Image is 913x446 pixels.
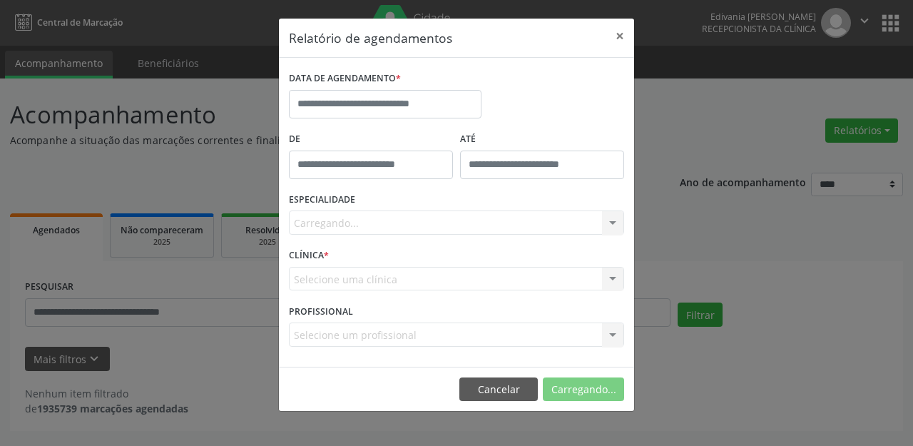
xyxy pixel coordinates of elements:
[606,19,634,54] button: Close
[460,128,624,151] label: ATÉ
[289,245,329,267] label: CLÍNICA
[289,128,453,151] label: De
[543,377,624,402] button: Carregando...
[289,29,452,47] h5: Relatório de agendamentos
[459,377,538,402] button: Cancelar
[289,300,353,323] label: PROFISSIONAL
[289,189,355,211] label: ESPECIALIDADE
[289,68,401,90] label: DATA DE AGENDAMENTO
